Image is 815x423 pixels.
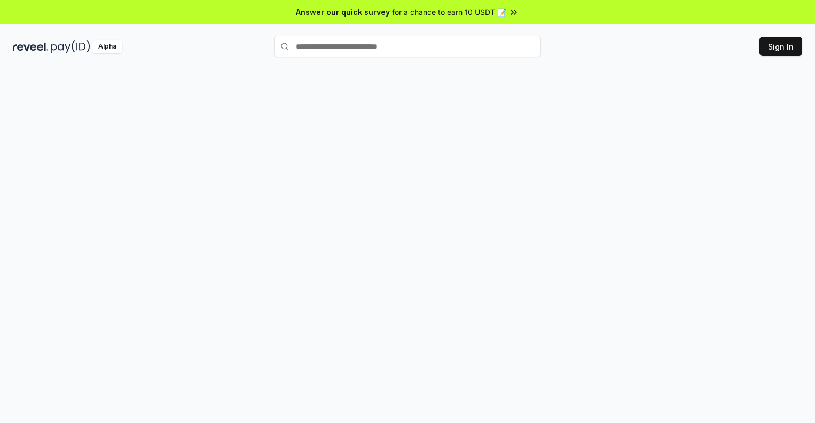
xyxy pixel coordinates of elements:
[296,6,390,18] span: Answer our quick survey
[13,40,49,53] img: reveel_dark
[51,40,90,53] img: pay_id
[92,40,122,53] div: Alpha
[759,37,802,56] button: Sign In
[392,6,506,18] span: for a chance to earn 10 USDT 📝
